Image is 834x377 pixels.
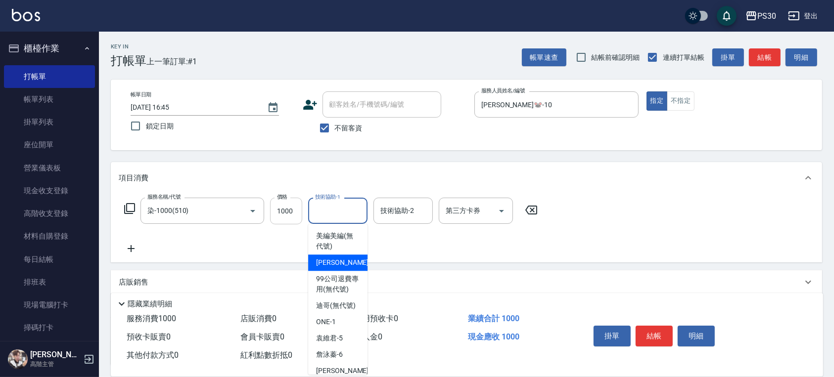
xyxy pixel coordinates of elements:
[127,332,171,341] span: 預收卡販賣 0
[784,7,822,25] button: 登出
[146,121,174,131] span: 鎖定日期
[494,203,510,219] button: Open
[316,349,343,360] span: 詹泳蓁 -6
[4,316,95,339] a: 掃碼打卡
[4,271,95,293] a: 排班表
[594,326,631,346] button: 掛單
[111,270,822,294] div: 店販銷售
[663,52,704,63] span: 連續打單結帳
[127,314,176,323] span: 服務消費 1000
[111,162,822,194] div: 項目消費
[757,10,776,22] div: PS30
[4,111,95,133] a: 掛單列表
[4,248,95,271] a: 每日結帳
[592,52,640,63] span: 結帳前確認明細
[316,274,360,294] span: 99公司退費專用 (無代號)
[786,48,817,67] button: 明細
[354,332,382,341] span: 扣入金 0
[4,202,95,225] a: 高階收支登錄
[717,6,737,26] button: save
[4,36,95,61] button: 櫃檯作業
[316,300,356,311] span: 迪哥 (無代號)
[741,6,780,26] button: PS30
[636,326,673,346] button: 結帳
[127,350,179,360] span: 其他付款方式 0
[245,203,261,219] button: Open
[4,157,95,179] a: 營業儀表板
[277,193,287,201] label: 價格
[354,314,398,323] span: 使用預收卡 0
[4,293,95,316] a: 現場電腦打卡
[4,225,95,248] a: 材料自購登錄
[468,332,519,341] span: 現金應收 1000
[678,326,715,346] button: 明細
[4,133,95,156] a: 座位開單
[315,193,340,201] label: 技術協助-1
[335,123,363,133] span: 不留客資
[147,193,181,201] label: 服務名稱/代號
[4,179,95,202] a: 現金收支登錄
[131,91,151,98] label: 帳單日期
[522,48,566,67] button: 帳單速查
[12,9,40,21] img: Logo
[119,277,148,288] p: 店販銷售
[468,314,519,323] span: 業績合計 1000
[316,317,336,327] span: ONE -1
[4,65,95,88] a: 打帳單
[481,87,525,94] label: 服務人員姓名/編號
[8,349,28,369] img: Person
[316,231,360,251] span: 美編美編 (無代號)
[146,55,197,68] span: 上一筆訂單:#1
[131,99,257,116] input: YYYY/MM/DD hh:mm
[111,54,146,68] h3: 打帳單
[119,173,148,183] p: 項目消費
[261,96,285,120] button: Choose date, selected date is 2025-09-12
[240,332,284,341] span: 會員卡販賣 0
[316,333,343,343] span: 袁維君 -5
[749,48,781,67] button: 結帳
[128,299,172,309] p: 隱藏業績明細
[4,88,95,111] a: 帳單列表
[240,314,277,323] span: 店販消費 0
[111,43,146,50] h2: Key In
[712,48,744,67] button: 掛單
[667,91,695,111] button: 不指定
[30,360,81,369] p: 高階主管
[647,91,668,111] button: 指定
[316,366,374,376] span: [PERSON_NAME] -7
[240,350,292,360] span: 紅利點數折抵 0
[30,350,81,360] h5: [PERSON_NAME]
[316,257,374,268] span: [PERSON_NAME] -0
